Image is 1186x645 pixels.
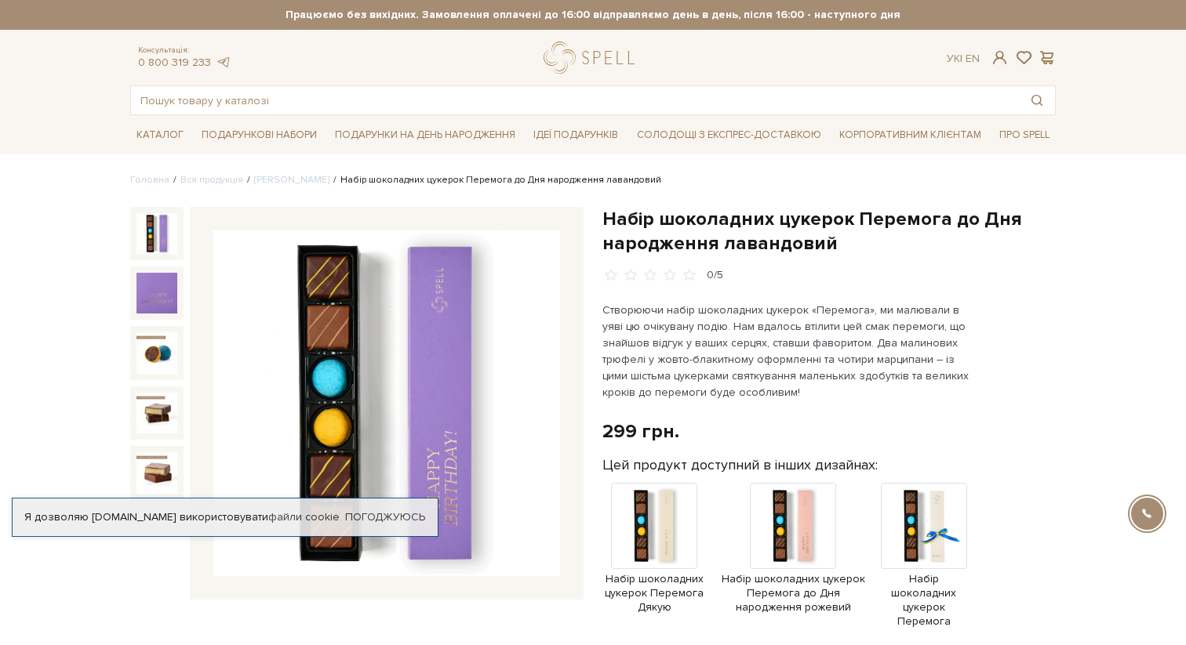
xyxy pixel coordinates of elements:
[131,86,1019,114] input: Пошук товару у каталозі
[13,510,438,524] div: Я дозволяю [DOMAIN_NAME] використовувати
[602,419,679,444] div: 299 грн.
[254,174,329,186] a: [PERSON_NAME]
[136,393,177,433] img: Набір шоколадних цукерок Перемога до Дня народження лавандовий
[966,52,980,65] a: En
[136,332,177,373] img: Набір шоколадних цукерок Перемога до Дня народження лавандовий
[329,123,522,147] a: Подарунки на День народження
[602,518,707,614] a: Набір шоколадних цукерок Перемога Дякую
[750,483,836,569] img: Продукт
[138,56,211,69] a: 0 800 319 233
[544,42,642,74] a: logo
[881,483,967,569] img: Продукт
[136,213,177,254] img: Набір шоколадних цукерок Перемога до Дня народження лавандовий
[268,510,340,524] a: файли cookie
[960,52,962,65] span: |
[130,8,1056,22] strong: Працюємо без вихідних. Замовлення оплачені до 16:00 відправляємо день в день, після 16:00 - насту...
[611,483,697,569] img: Продукт
[213,230,560,577] img: Набір шоколадних цукерок Перемога до Дня народження лавандовий
[602,302,970,400] p: Створюючи набір шоколадних цукерок «Перемога», ми малювали в уяві цю очікувану подію. Нам вдалось...
[215,56,231,69] a: telegram
[880,572,968,629] span: Набір шоколадних цукерок Перемога
[631,121,828,148] a: Солодощі з експрес-доставкою
[715,572,872,615] span: Набір шоколадних цукерок Перемога до Дня народження рожевий
[527,123,624,147] a: Ідеї подарунків
[880,518,968,629] a: Набір шоколадних цукерок Перемога
[138,45,231,56] span: Консультація:
[993,123,1056,147] a: Про Spell
[136,452,177,493] img: Набір шоколадних цукерок Перемога до Дня народження лавандовий
[136,273,177,313] img: Набір шоколадних цукерок Перемога до Дня народження лавандовий
[1019,86,1055,114] button: Пошук товару у каталозі
[345,510,425,524] a: Погоджуюсь
[130,123,190,147] a: Каталог
[947,52,980,66] div: Ук
[130,174,169,186] a: Головна
[602,207,1056,255] h1: Набір шоколадних цукерок Перемога до Дня народження лавандовий
[602,456,878,474] label: Цей продукт доступний в інших дизайнах:
[833,123,988,147] a: Корпоративним клієнтам
[329,173,661,187] li: Набір шоколадних цукерок Перемога до Дня народження лавандовий
[715,518,872,614] a: Набір шоколадних цукерок Перемога до Дня народження рожевий
[707,268,723,283] div: 0/5
[195,123,323,147] a: Подарункові набори
[180,174,243,186] a: Вся продукція
[602,572,707,615] span: Набір шоколадних цукерок Перемога Дякую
